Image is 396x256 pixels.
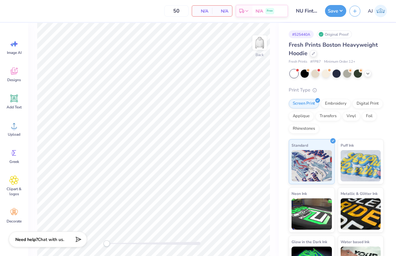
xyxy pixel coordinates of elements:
[341,142,354,149] span: Puff Ink
[9,159,19,164] span: Greek
[292,142,308,149] span: Standard
[289,99,319,108] div: Screen Print
[310,59,321,65] span: # FP87
[317,30,352,38] div: Original Proof
[7,105,22,110] span: Add Text
[343,112,360,121] div: Vinyl
[292,190,307,197] span: Neon Ink
[15,237,38,243] strong: Need help?
[7,77,21,82] span: Designs
[8,132,20,137] span: Upload
[216,8,228,14] span: N/A
[341,150,381,181] img: Puff Ink
[321,99,351,108] div: Embroidery
[374,5,387,17] img: Armiel John Calzada
[7,50,22,55] span: Image AI
[7,219,22,224] span: Decorate
[267,9,273,13] span: Free
[289,59,307,65] span: Fresh Prints
[291,5,322,17] input: Untitled Design
[341,198,381,230] img: Metallic & Glitter Ink
[292,198,332,230] img: Neon Ink
[353,99,383,108] div: Digital Print
[104,240,110,247] div: Accessibility label
[289,124,319,133] div: Rhinestones
[289,86,383,94] div: Print Type
[4,186,24,196] span: Clipart & logos
[365,5,390,17] a: AJ
[289,41,378,57] span: Fresh Prints Boston Heavyweight Hoodie
[292,150,332,181] img: Standard
[289,112,314,121] div: Applique
[292,238,327,245] span: Glow in the Dark Ink
[253,36,266,49] img: Back
[256,52,264,58] div: Back
[316,112,341,121] div: Transfers
[368,8,373,15] span: AJ
[196,8,208,14] span: N/A
[289,30,314,38] div: # 525440A
[164,5,189,17] input: – –
[341,190,378,197] span: Metallic & Glitter Ink
[256,8,263,14] span: N/A
[362,112,377,121] div: Foil
[38,237,64,243] span: Chat with us.
[325,5,346,17] button: Save
[341,238,369,245] span: Water based Ink
[324,59,355,65] span: Minimum Order: 12 +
